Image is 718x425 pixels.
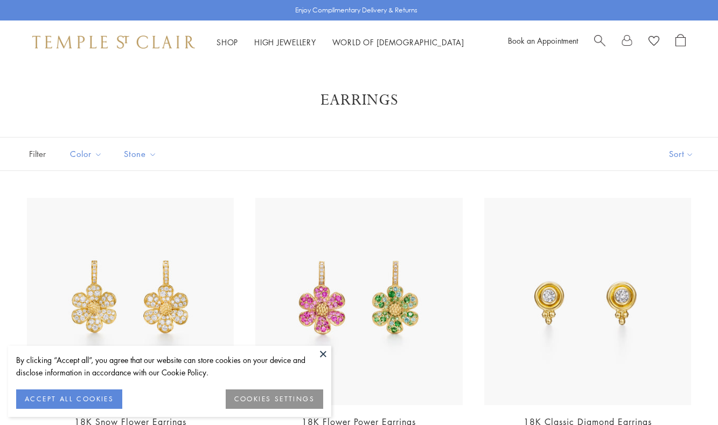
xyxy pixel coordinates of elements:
[27,198,234,405] img: 18K Snow Flower Earrings
[649,34,659,50] a: View Wishlist
[43,91,675,110] h1: Earrings
[484,198,691,405] img: 18K Classic Diamond Earrings
[62,142,110,166] button: Color
[217,37,238,47] a: ShopShop
[594,34,605,50] a: Search
[254,37,316,47] a: High JewelleryHigh Jewellery
[675,34,686,50] a: Open Shopping Bag
[16,389,122,409] button: ACCEPT ALL COOKIES
[645,138,718,170] button: Show sort by
[217,36,464,49] nav: Main navigation
[116,142,165,166] button: Stone
[118,147,165,161] span: Stone
[664,374,707,414] iframe: Gorgias live chat messenger
[32,36,195,49] img: Temple St. Clair
[295,5,417,16] p: Enjoy Complimentary Delivery & Returns
[226,389,323,409] button: COOKIES SETTINGS
[65,147,110,161] span: Color
[332,37,464,47] a: World of [DEMOGRAPHIC_DATA]World of [DEMOGRAPHIC_DATA]
[508,35,578,46] a: Book an Appointment
[16,354,323,379] div: By clicking “Accept all”, you agree that our website can store cookies on your device and disclos...
[255,198,462,405] img: 18K Flower Power Earrings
